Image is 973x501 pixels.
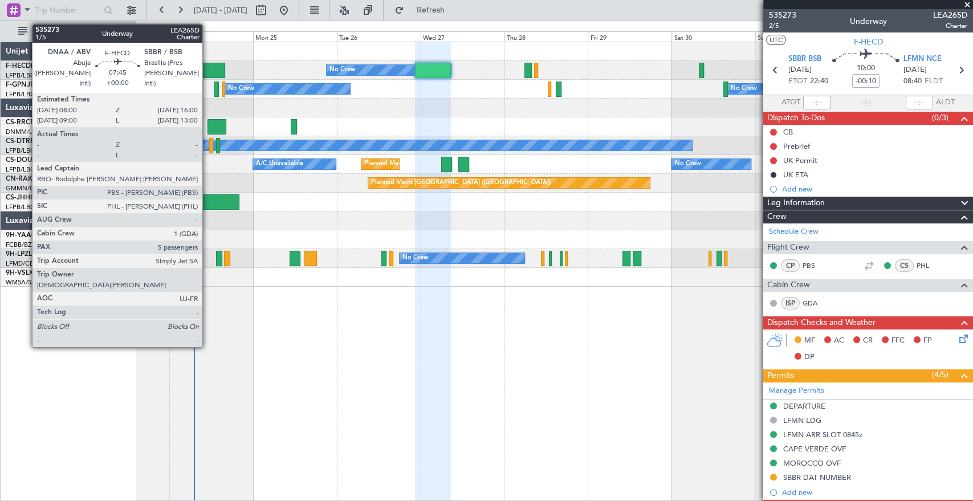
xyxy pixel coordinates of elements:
a: CS-DOUGlobal 6500 [6,157,71,164]
a: CS-JHHGlobal 6000 [6,194,69,201]
span: Refresh [406,6,454,14]
div: SBBR DAT NUMBER [783,473,851,482]
a: F-HECDFalcon 7X [6,63,62,70]
a: CN-RAKGlobal 6000 [6,176,71,182]
div: No Crew [329,62,356,79]
span: MF [804,335,815,347]
span: 08:40 [903,76,922,87]
a: LFMD/CEQ [6,259,39,268]
button: UTC [766,35,786,45]
span: Leg Information [767,197,825,210]
input: --:-- [803,96,830,109]
a: CS-DTRFalcon 2000 [6,138,69,145]
div: No Crew [228,80,254,97]
span: ALDT [936,97,955,108]
a: FCBB/BZV [6,241,36,249]
a: LFPB/LBG [6,146,35,155]
span: 10:00 [857,63,875,74]
span: CS-JHH [6,194,30,201]
a: Schedule Crew [769,226,819,238]
div: Planned Maint [GEOGRAPHIC_DATA] ([GEOGRAPHIC_DATA]) [371,174,551,192]
span: ATOT [781,97,800,108]
div: CAPE VERDE OVF [783,444,846,454]
span: F-GPNJ [6,82,30,88]
span: Cabin Crew [767,279,810,292]
div: CP [781,259,800,272]
div: Add new [782,184,967,194]
span: Dispatch Checks and Weather [767,316,876,329]
span: Crew [767,210,787,223]
div: ISP [781,297,800,309]
span: AC [834,335,844,347]
span: ETOT [788,76,807,87]
div: No Crew [730,80,756,97]
div: UK ETA [783,170,808,180]
a: LFPB/LBG [6,90,35,99]
a: 9H-LPZLegacy 500 [6,251,65,258]
span: Flight Crew [767,241,809,254]
div: Planned Maint [GEOGRAPHIC_DATA] ([GEOGRAPHIC_DATA]) [364,156,544,173]
span: F-HECD [854,36,883,48]
span: [DATE] [788,64,812,76]
div: Prebrief [783,141,810,151]
span: 9H-LPZ [6,251,29,258]
div: Sat 30 [671,31,755,42]
a: CS-RRCFalcon 900LX [6,119,73,126]
button: Refresh [389,1,458,19]
a: Manage Permits [769,385,824,397]
div: Tue 26 [337,31,421,42]
span: [DATE] - [DATE] [194,5,247,15]
div: Wed 27 [421,31,504,42]
div: A/C Unavailable [256,156,303,173]
div: No Crew [402,250,429,267]
span: 22:40 [810,76,828,87]
span: Permits [767,369,794,382]
span: CS-DOU [6,157,32,164]
div: UK Permit [783,156,817,165]
a: F-GPNJFalcon 900EX [6,82,74,88]
span: LFMN NCE [903,54,942,65]
span: LEA265D [933,9,967,21]
span: (4/5) [932,369,948,381]
div: Mon 25 [253,31,337,42]
button: All Aircraft [13,22,124,40]
span: 535273 [769,9,796,21]
div: CB [783,127,793,137]
span: 9H-YAA [6,232,31,239]
a: LFPB/LBG [6,203,35,211]
div: Sun 31 [755,31,839,42]
span: 2/5 [769,21,796,31]
div: CS [895,259,914,272]
a: GDA [803,298,828,308]
div: Underway [850,15,887,27]
a: PHL [917,260,942,271]
span: 9H-VSLK [6,270,34,276]
span: FP [923,335,932,347]
a: 9H-VSLKFalcon 7X [6,270,65,276]
span: CR [863,335,873,347]
a: WMSA/SZB [6,278,39,287]
div: Sun 24 [169,31,253,42]
span: F-HECD [6,63,31,70]
span: All Aircraft [30,27,120,35]
span: DP [804,352,815,363]
div: Thu 28 [504,31,588,42]
a: 9H-YAAGlobal 5000 [6,232,70,239]
span: CS-DTR [6,138,30,145]
span: ELDT [925,76,943,87]
div: No Crew [674,156,701,173]
span: Charter [933,21,967,31]
div: LFMN LDG [783,416,821,425]
div: Fri 29 [588,31,671,42]
span: (0/3) [932,112,948,124]
div: Add new [782,487,967,497]
span: Dispatch To-Dos [767,112,825,125]
a: LFPB/LBG [6,165,35,174]
span: SBBR BSB [788,54,821,65]
div: [DATE] [138,23,157,32]
span: CS-RRC [6,119,30,126]
a: GMMN/CMN [6,184,45,193]
span: [DATE] [903,64,927,76]
input: Trip Number [35,2,100,19]
span: FFC [891,335,905,347]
